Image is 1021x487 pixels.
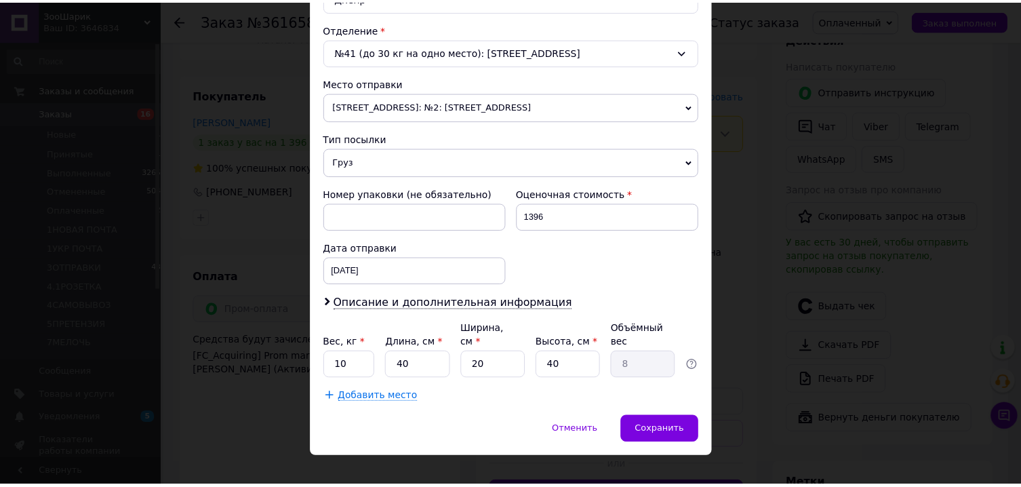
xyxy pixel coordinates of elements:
[342,391,423,403] span: Добавить место
[338,296,580,310] span: Описание и дополнительная информация
[559,425,605,435] span: Отменить
[327,22,707,35] div: Отделение
[618,322,683,349] div: Объёмный вес
[390,337,447,348] label: Длина, см
[327,77,408,88] span: Место отправки
[327,187,512,201] div: Номер упаковки (не обязательно)
[327,241,512,255] div: Дата отправки
[542,337,605,348] label: Высота, см
[327,148,707,176] span: Груз
[643,425,692,435] span: Сохранить
[327,92,707,121] span: [STREET_ADDRESS]: №2: [STREET_ADDRESS]
[466,324,510,348] label: Ширина, см
[523,187,707,201] div: Оценочная стоимость
[327,133,391,144] span: Тип посылки
[327,38,707,65] div: №41 (до 30 кг на одно место): [STREET_ADDRESS]
[327,337,369,348] label: Вес, кг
